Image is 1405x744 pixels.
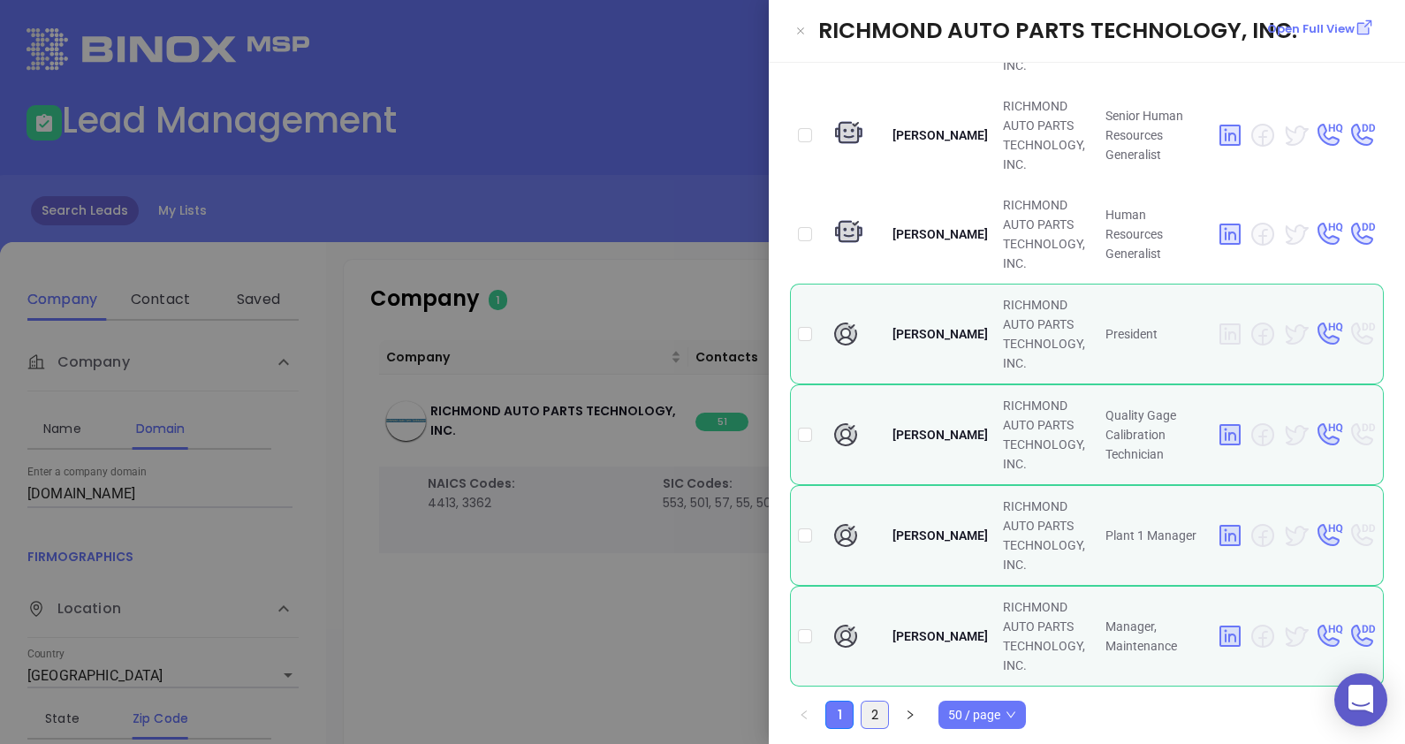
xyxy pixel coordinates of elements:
img: phone DD yes [1348,220,1376,248]
li: 1 [825,701,854,729]
span: [PERSON_NAME] [892,327,988,341]
span: [PERSON_NAME] [892,128,988,142]
img: facebook no [1249,622,1277,650]
span: [PERSON_NAME] [892,629,988,643]
img: phone DD no [1348,421,1376,449]
td: Senior Human Resources Generalist [1098,86,1209,185]
img: linkedin yes [1216,421,1244,449]
img: linkedin yes [1216,622,1244,650]
img: twitter yes [1281,320,1310,348]
td: RICHMOND AUTO PARTS TECHNOLOGY, INC. [996,86,1097,185]
img: twitter yes [1281,622,1310,650]
img: human verify [832,421,860,449]
img: phone HQ yes [1314,622,1343,650]
td: President [1098,284,1209,384]
td: RICHMOND AUTO PARTS TECHNOLOGY, INC. [996,384,1097,485]
img: facebook no [1249,521,1277,550]
li: 2 [861,701,889,729]
button: right [896,701,924,729]
td: RICHMOND AUTO PARTS TECHNOLOGY, INC. [996,284,1097,384]
img: facebook no [1249,320,1277,348]
td: RICHMOND AUTO PARTS TECHNOLOGY, INC. [996,485,1097,586]
img: phone HQ yes [1314,220,1343,248]
td: RICHMOND AUTO PARTS TECHNOLOGY, INC. [996,185,1097,284]
img: machine verify [832,217,866,251]
a: 1 [826,702,853,728]
p: Open Full View [1267,20,1355,38]
img: facebook no [1249,421,1277,449]
img: linkedin yes [1216,521,1244,550]
img: twitter yes [1281,121,1310,149]
img: human verify [832,622,860,650]
img: phone HQ yes [1314,421,1343,449]
img: phone DD yes [1348,121,1376,149]
button: Close [790,20,811,42]
img: twitter yes [1281,421,1310,449]
div: Page Size [938,701,1026,729]
img: phone HQ yes [1314,121,1343,149]
li: Next Page [896,701,924,729]
img: human verify [832,320,860,348]
img: linkedin yes [1216,220,1244,248]
img: phone HQ yes [1314,521,1343,550]
span: 50 / page [948,702,1016,728]
td: Human Resources Generalist [1098,185,1209,284]
li: Previous Page [790,701,818,729]
td: Quality Gage Calibration Technician [1098,384,1209,485]
td: RICHMOND AUTO PARTS TECHNOLOGY, INC. [996,586,1097,687]
img: facebook no [1249,220,1277,248]
img: machine verify [832,118,866,152]
span: left [799,710,809,720]
img: phone DD no [1348,521,1376,550]
img: linkedin yes [1216,121,1244,149]
img: linkedin no [1216,320,1244,348]
button: left [790,701,818,729]
img: phone DD yes [1348,622,1376,650]
td: Manager, Maintenance [1098,586,1209,687]
a: 2 [862,702,888,728]
span: [PERSON_NAME] [892,528,988,543]
img: phone DD no [1348,320,1376,348]
img: facebook no [1249,121,1277,149]
img: twitter yes [1281,220,1310,248]
td: Plant 1 Manager [1098,485,1209,586]
span: [PERSON_NAME] [892,428,988,442]
div: RICHMOND AUTO PARTS TECHNOLOGY, INC. [818,14,1384,48]
img: human verify [832,521,860,550]
img: twitter yes [1281,521,1310,550]
img: phone HQ yes [1314,320,1343,348]
span: [PERSON_NAME] [892,227,988,241]
span: right [905,710,915,720]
